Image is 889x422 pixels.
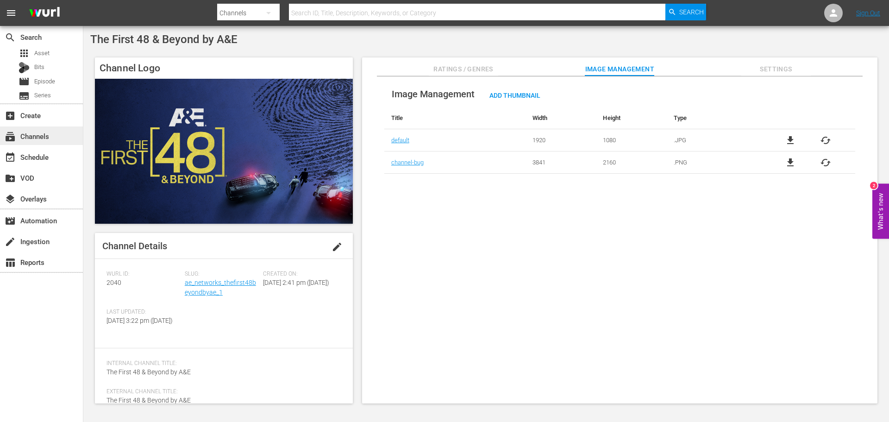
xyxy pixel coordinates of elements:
[392,88,475,100] span: Image Management
[90,33,238,46] span: The First 48 & Beyond by A&E
[326,236,348,258] button: edit
[95,57,353,79] h4: Channel Logo
[332,241,343,252] span: edit
[106,368,191,376] span: The First 48 & Beyond by A&E
[185,279,256,296] a: ae_networks_thefirst48beyondbyae_1
[106,397,191,404] span: The First 48 & Beyond by A&E
[106,309,180,316] span: Last Updated:
[95,79,353,224] img: The First 48 & Beyond by A&E
[106,271,180,278] span: Wurl ID:
[820,157,831,168] button: cached
[391,159,424,166] a: channel-bug
[5,194,16,205] span: Overlays
[665,4,706,20] button: Search
[19,48,30,59] span: Asset
[429,63,498,75] span: Ratings / Genres
[526,129,596,151] td: 1920
[526,107,596,129] th: Width
[6,7,17,19] span: menu
[102,240,167,252] span: Channel Details
[785,135,796,146] a: file_download
[526,151,596,174] td: 3841
[185,271,258,278] span: Slug:
[263,279,329,286] span: [DATE] 2:41 pm ([DATE])
[22,2,67,24] img: ans4CAIJ8jUAAAAAAAAAAAAAAAAAAAAAAAAgQb4GAAAAAAAAAAAAAAAAAAAAAAAAJMjXAAAAAAAAAAAAAAAAAAAAAAAAgAT5G...
[263,271,337,278] span: Created On:
[391,137,409,144] a: default
[5,131,16,142] span: Channels
[5,215,16,227] span: Automation
[106,279,121,286] span: 2040
[5,32,16,43] span: Search
[5,257,16,268] span: Reports
[106,388,337,396] span: External Channel Title:
[34,77,55,86] span: Episode
[856,9,880,17] a: Sign Out
[5,152,16,163] span: Schedule
[667,107,761,129] th: Type
[384,107,526,129] th: Title
[19,62,30,73] div: Bits
[19,90,30,101] span: Series
[667,151,761,174] td: .PNG
[667,129,761,151] td: .JPG
[585,63,654,75] span: Image Management
[872,183,889,239] button: Open Feedback Widget
[679,4,704,20] span: Search
[785,157,796,168] a: file_download
[34,49,50,58] span: Asset
[820,135,831,146] button: cached
[596,107,667,129] th: Height
[482,92,548,99] span: Add Thumbnail
[741,63,811,75] span: Settings
[5,236,16,247] span: Ingestion
[596,151,667,174] td: 2160
[106,360,337,367] span: Internal Channel Title:
[870,182,877,189] div: 2
[482,87,548,103] button: Add Thumbnail
[5,110,16,121] span: Create
[34,63,44,72] span: Bits
[34,91,51,100] span: Series
[596,129,667,151] td: 1080
[19,76,30,87] span: Episode
[106,317,173,324] span: [DATE] 3:22 pm ([DATE])
[5,173,16,184] span: VOD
